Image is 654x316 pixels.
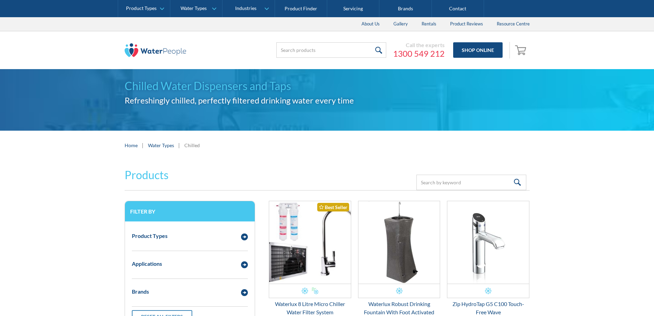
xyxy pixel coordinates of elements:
[443,17,490,31] a: Product Reviews
[453,42,503,58] a: Shop Online
[387,17,415,31] a: Gallery
[490,17,537,31] a: Resource Centre
[130,208,250,215] h3: Filter by
[126,6,157,11] div: Product Types
[132,232,168,240] div: Product Types
[177,141,181,149] div: |
[125,167,169,183] h2: Products
[125,43,186,57] img: The Water People
[184,142,200,149] div: Chilled
[125,142,138,149] a: Home
[132,287,149,296] div: Brands
[358,201,440,284] img: Waterlux Robust Drinking Fountain With Foot Activated Glass Filler
[181,6,207,11] div: Water Types
[515,44,528,55] img: shopping cart
[393,42,445,48] div: Call the experts
[355,17,387,31] a: About Us
[125,78,530,94] h1: Chilled Water Dispensers and Taps
[148,142,174,149] a: Water Types
[447,201,529,284] img: Zip HydroTap G5 C100 Touch-Free Wave
[235,6,256,11] div: Industries
[513,42,530,58] a: Open cart
[269,201,351,284] img: Waterlux 8 Litre Micro Chiller Water Filter System
[132,260,162,268] div: Applications
[276,42,386,58] input: Search products
[415,17,443,31] a: Rentals
[317,203,349,211] div: Best Seller
[125,94,530,107] h2: Refreshingly chilled, perfectly filtered drinking water every time
[416,175,526,190] input: Search by keyword
[393,48,445,59] a: 1300 549 212
[141,141,145,149] div: |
